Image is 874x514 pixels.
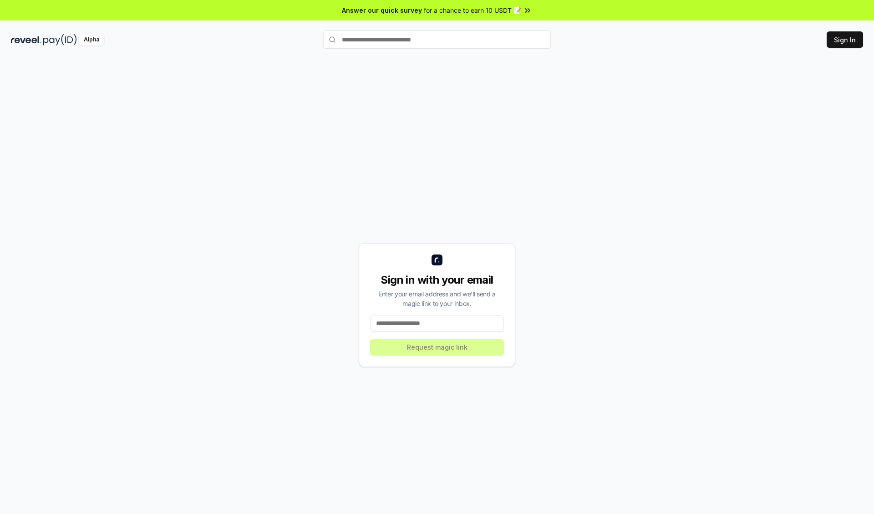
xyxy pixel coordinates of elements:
span: Answer our quick survey [342,5,422,15]
div: Alpha [79,34,104,46]
img: reveel_dark [11,34,41,46]
img: pay_id [43,34,77,46]
div: Sign in with your email [370,273,504,287]
button: Sign In [827,31,863,48]
img: logo_small [432,254,442,265]
span: for a chance to earn 10 USDT 📝 [424,5,521,15]
div: Enter your email address and we’ll send a magic link to your inbox. [370,289,504,308]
